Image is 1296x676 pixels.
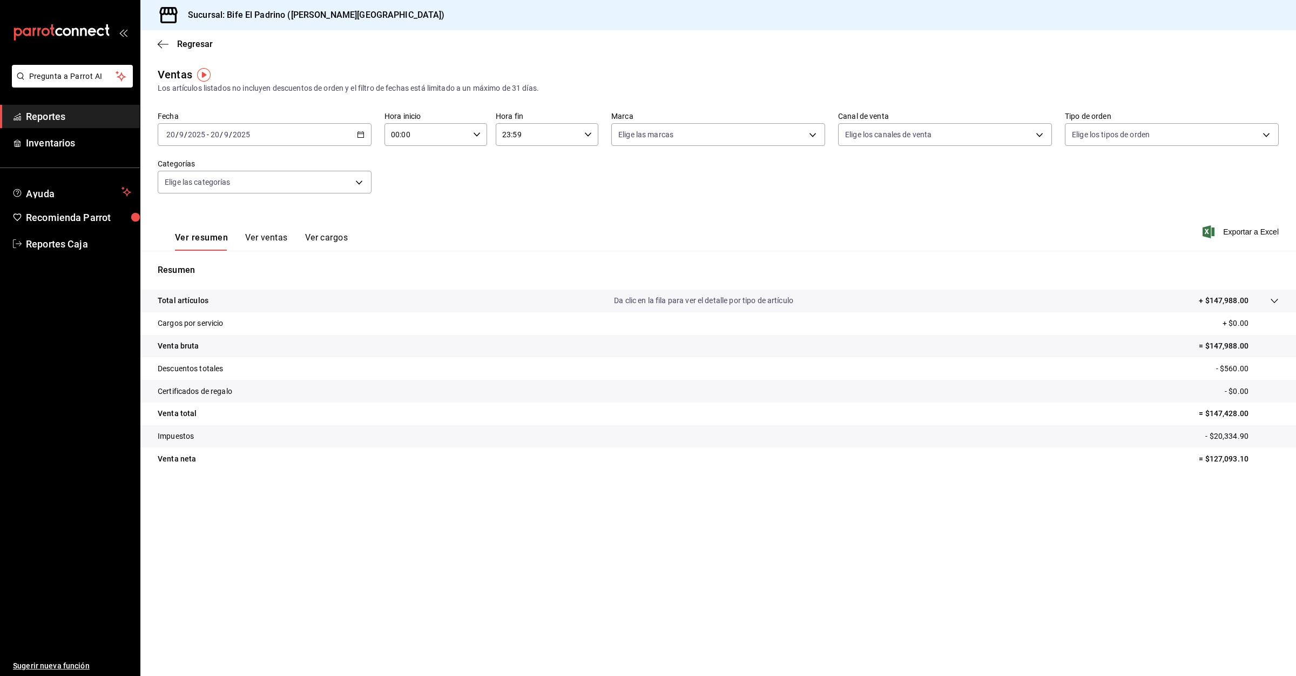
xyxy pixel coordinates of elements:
p: = $147,988.00 [1199,340,1279,352]
span: Elige los tipos de orden [1072,129,1150,140]
div: Los artículos listados no incluyen descuentos de orden y el filtro de fechas está limitado a un m... [158,83,1279,94]
p: Venta neta [158,453,196,465]
label: Fecha [158,112,372,120]
span: Recomienda Parrot [26,210,131,225]
h3: Sucursal: Bife El Padrino ([PERSON_NAME][GEOGRAPHIC_DATA]) [179,9,445,22]
button: open_drawer_menu [119,28,127,37]
p: Impuestos [158,431,194,442]
button: Regresar [158,39,213,49]
span: Regresar [177,39,213,49]
span: Elige los canales de venta [845,129,932,140]
p: Total artículos [158,295,208,306]
input: -- [166,130,175,139]
p: - $560.00 [1216,363,1279,374]
span: / [220,130,223,139]
input: ---- [232,130,251,139]
span: / [175,130,179,139]
p: = $127,093.10 [1199,453,1279,465]
p: - $0.00 [1225,386,1279,397]
button: Exportar a Excel [1205,225,1279,238]
button: Ver resumen [175,232,228,251]
span: Ayuda [26,185,117,198]
span: Reportes [26,109,131,124]
a: Pregunta a Parrot AI [8,78,133,90]
label: Hora inicio [384,112,487,120]
p: Venta bruta [158,340,199,352]
span: Sugerir nueva función [13,660,131,672]
span: - [207,130,209,139]
label: Categorías [158,160,372,168]
button: Ver ventas [245,232,288,251]
div: navigation tabs [175,232,348,251]
span: / [184,130,187,139]
input: -- [179,130,184,139]
span: Elige las categorías [165,177,231,188]
span: Pregunta a Parrot AI [29,71,116,82]
span: Inventarios [26,136,131,150]
button: Ver cargos [305,232,348,251]
p: = $147,428.00 [1199,408,1279,419]
p: Cargos por servicio [158,318,224,329]
input: -- [210,130,220,139]
p: Venta total [158,408,197,419]
label: Marca [611,112,825,120]
span: Elige las marcas [618,129,673,140]
label: Tipo de orden [1065,112,1279,120]
div: Ventas [158,66,192,83]
img: Tooltip marker [197,68,211,82]
p: + $147,988.00 [1199,295,1248,306]
p: Resumen [158,264,1279,277]
input: -- [224,130,229,139]
span: / [229,130,232,139]
input: ---- [187,130,206,139]
p: - $20,334.90 [1205,431,1279,442]
p: Certificados de regalo [158,386,232,397]
span: Reportes Caja [26,237,131,251]
label: Canal de venta [838,112,1052,120]
p: Descuentos totales [158,363,223,374]
button: Pregunta a Parrot AI [12,65,133,88]
p: Da clic en la fila para ver el detalle por tipo de artículo [614,295,793,306]
p: + $0.00 [1223,318,1279,329]
label: Hora fin [496,112,598,120]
